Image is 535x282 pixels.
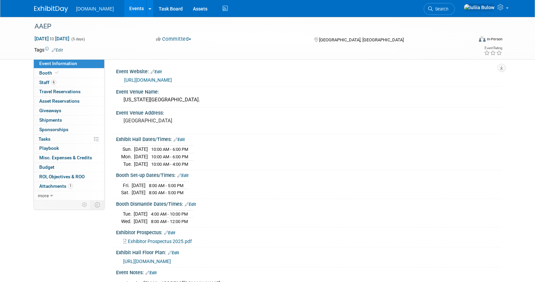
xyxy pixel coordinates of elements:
span: 10:00 AM - 4:00 PM [151,162,188,167]
span: Travel Reservations [39,89,81,94]
span: 8:00 AM - 5:00 PM [149,190,183,195]
a: Edit [185,202,196,207]
div: Event Format [433,35,503,45]
a: Booth [34,68,104,78]
td: Mon. [121,153,134,161]
a: [URL][DOMAIN_NAME] [124,77,172,83]
a: Edit [164,230,175,235]
a: [URL][DOMAIN_NAME] [123,259,171,264]
span: 4:00 AM - 10:00 PM [151,211,188,217]
span: Misc. Expenses & Credits [39,155,92,160]
span: 6 [51,80,56,85]
span: Shipments [39,117,62,123]
span: to [49,36,55,41]
a: Shipments [34,116,104,125]
td: Tags [34,46,63,53]
img: Iuliia Bulow [464,4,495,11]
a: Playbook [34,144,104,153]
a: Asset Reservations [34,97,104,106]
td: [DATE] [134,146,148,153]
a: Edit [168,250,179,255]
span: 10:00 AM - 6:00 PM [151,154,188,159]
span: Giveaways [39,108,61,113]
span: [DOMAIN_NAME] [76,6,114,12]
img: ExhibitDay [34,6,68,13]
div: Booth Dismantle Dates/Times: [116,199,501,208]
span: Attachments [39,183,73,189]
td: [DATE] [134,153,148,161]
img: Format-Inperson.png [479,36,486,42]
a: Travel Reservations [34,87,104,96]
a: Edit [177,173,188,178]
td: [DATE] [132,182,146,189]
a: Giveaways [34,106,104,115]
span: Tasks [39,136,50,142]
div: Event Venue Address: [116,108,501,116]
span: 10:00 AM - 6:00 PM [151,147,188,152]
span: Playbook [39,145,59,151]
span: (5 days) [71,37,85,41]
span: Sponsorships [39,127,68,132]
span: Event Information [39,61,77,66]
a: Edit [52,48,63,53]
span: 8:00 AM - 5:00 PM [149,183,183,188]
span: Exhibitor Prospectus 2025.pdf [128,239,192,244]
a: Misc. Expenses & Credits [34,153,104,162]
div: AAEP [32,20,463,33]
span: ROI, Objectives & ROO [39,174,85,179]
a: Sponsorships [34,125,104,134]
span: 1 [68,183,73,188]
span: Budget [39,164,54,170]
i: Booth reservation complete [55,71,59,75]
div: Event Notes: [116,267,501,276]
span: more [38,193,49,198]
button: Committed [154,36,194,43]
td: Sat. [121,189,132,196]
span: Staff [39,80,56,85]
span: 8:00 AM - 12:00 PM [151,219,188,224]
td: Personalize Event Tab Strip [79,200,91,209]
a: more [34,191,104,200]
td: Sun. [121,146,134,153]
a: Edit [146,270,157,275]
td: Tue. [121,210,134,218]
a: Search [424,3,455,15]
pre: [GEOGRAPHIC_DATA] [124,118,269,124]
div: Event Venue Name: [116,87,501,95]
td: Fri. [121,182,132,189]
a: Staff6 [34,78,104,87]
div: [US_STATE][GEOGRAPHIC_DATA]. [121,95,496,105]
a: Edit [151,69,162,74]
a: ROI, Objectives & ROO [34,172,104,181]
div: Exhibit Hall Dates/Times: [116,134,501,143]
td: [DATE] [134,218,148,225]
div: Event Website: [116,66,501,75]
a: Budget [34,163,104,172]
a: Edit [174,137,185,142]
td: [DATE] [134,210,148,218]
td: Tue. [121,160,134,167]
a: Event Information [34,59,104,68]
a: Exhibitor Prospectus 2025.pdf [123,239,192,244]
span: Asset Reservations [39,98,80,104]
div: Booth Set-up Dates/Times: [116,170,501,179]
td: [DATE] [132,189,146,196]
a: Tasks [34,135,104,144]
td: Wed. [121,218,134,225]
div: Event Rating [484,46,502,50]
span: [DATE] [DATE] [34,36,70,42]
td: [DATE] [134,160,148,167]
td: Toggle Event Tabs [90,200,104,209]
span: Search [433,6,448,12]
span: [GEOGRAPHIC_DATA], [GEOGRAPHIC_DATA] [319,37,404,42]
div: In-Person [487,37,503,42]
div: Exhibit Hall Floor Plan: [116,247,501,256]
div: Exhibitor Prospectus: [116,227,501,236]
span: Booth [39,70,60,76]
a: Attachments1 [34,182,104,191]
